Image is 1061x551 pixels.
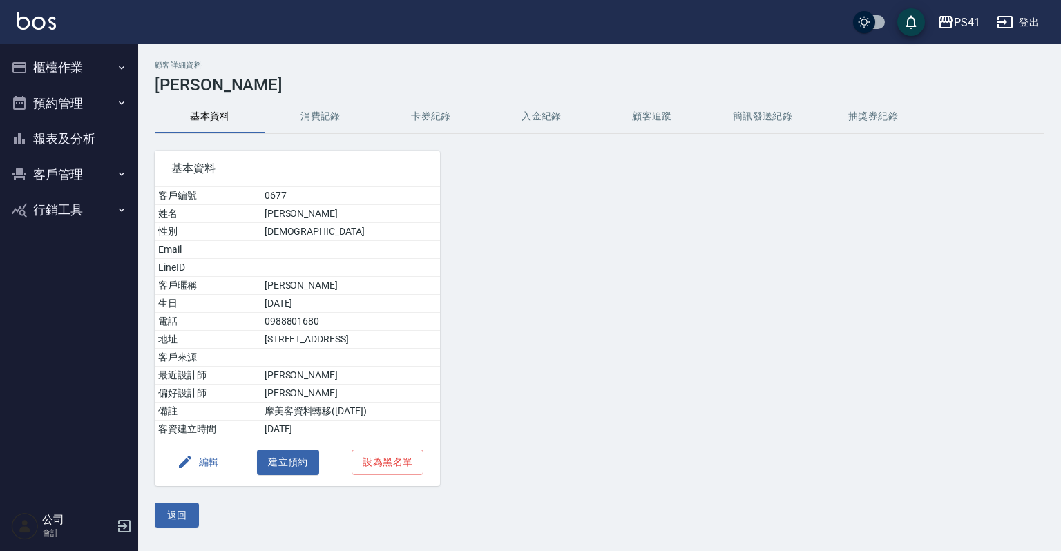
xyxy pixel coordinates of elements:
[897,8,925,36] button: save
[171,449,224,475] button: 編輯
[155,259,261,277] td: LineID
[352,449,423,475] button: 設為黑名單
[261,295,441,313] td: [DATE]
[155,295,261,313] td: 生日
[155,367,261,385] td: 最近設計師
[155,349,261,367] td: 客戶來源
[155,223,261,241] td: 性別
[6,157,133,193] button: 客戶管理
[42,513,113,527] h5: 公司
[155,75,1044,95] h3: [PERSON_NAME]
[155,100,265,133] button: 基本資料
[6,121,133,157] button: 報表及分析
[257,449,319,475] button: 建立預約
[486,100,597,133] button: 入金紀錄
[261,420,441,438] td: [DATE]
[261,313,441,331] td: 0988801680
[261,385,441,403] td: [PERSON_NAME]
[155,331,261,349] td: 地址
[932,8,986,37] button: PS41
[707,100,818,133] button: 簡訊發送紀錄
[954,14,980,31] div: PS41
[265,100,376,133] button: 消費記錄
[6,50,133,86] button: 櫃檯作業
[155,420,261,438] td: 客資建立時間
[6,192,133,228] button: 行銷工具
[376,100,486,133] button: 卡券紀錄
[155,385,261,403] td: 偏好設計師
[261,187,441,205] td: 0677
[42,527,113,539] p: 會計
[261,403,441,420] td: 摩美客資料轉移([DATE])
[155,187,261,205] td: 客戶編號
[155,241,261,259] td: Email
[261,331,441,349] td: [STREET_ADDRESS]
[6,86,133,122] button: 預約管理
[818,100,928,133] button: 抽獎券紀錄
[155,313,261,331] td: 電話
[155,503,199,528] button: 返回
[261,205,441,223] td: [PERSON_NAME]
[261,277,441,295] td: [PERSON_NAME]
[11,512,39,540] img: Person
[155,205,261,223] td: 姓名
[155,277,261,295] td: 客戶暱稱
[17,12,56,30] img: Logo
[155,403,261,420] td: 備註
[261,223,441,241] td: [DEMOGRAPHIC_DATA]
[171,162,423,175] span: 基本資料
[261,367,441,385] td: [PERSON_NAME]
[991,10,1044,35] button: 登出
[155,61,1044,70] h2: 顧客詳細資料
[597,100,707,133] button: 顧客追蹤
